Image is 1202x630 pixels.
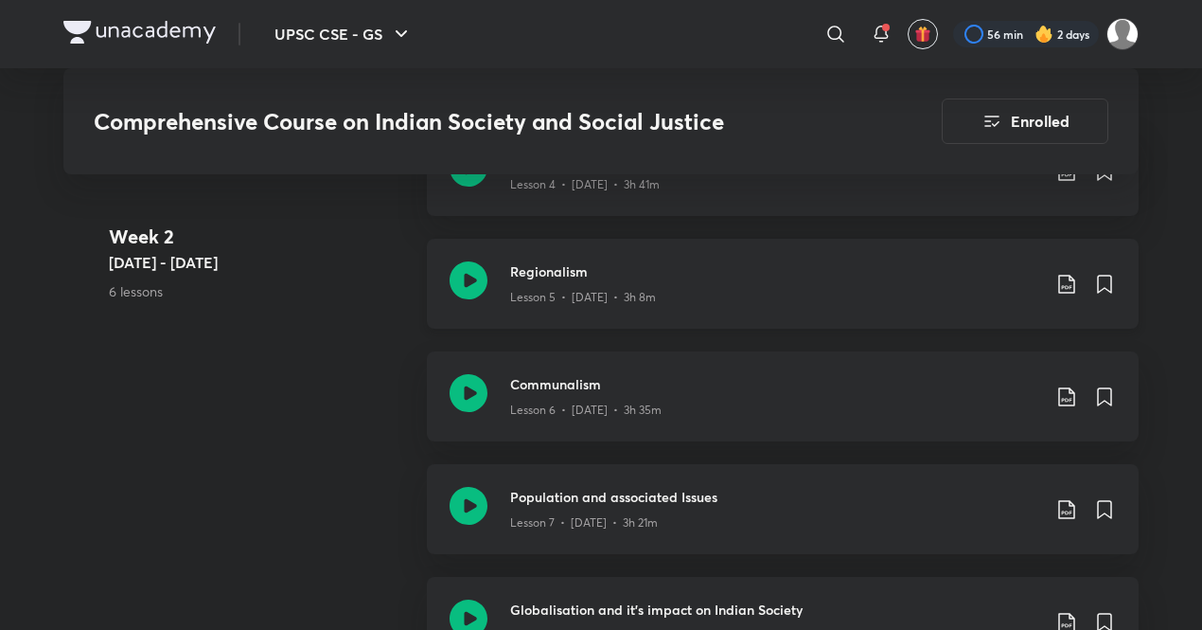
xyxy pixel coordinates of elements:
[908,19,938,49] button: avatar
[510,261,1040,281] h3: Regionalism
[914,26,931,43] img: avatar
[427,351,1139,464] a: CommunalismLesson 6 • [DATE] • 3h 35m
[510,487,1040,507] h3: Population and associated Issues
[1034,25,1053,44] img: streak
[109,223,412,251] h4: Week 2
[942,99,1108,144] button: Enrolled
[510,402,662,419] p: Lesson 6 • [DATE] • 3h 35m
[1106,18,1139,50] img: Gaurav Chauhan
[510,600,1040,620] h3: Globalisation and it's impact on Indian Society
[94,108,835,135] h3: Comprehensive Course on Indian Society and Social Justice
[427,464,1139,577] a: Population and associated IssuesLesson 7 • [DATE] • 3h 21m
[427,126,1139,239] a: SecularismLesson 4 • [DATE] • 3h 41m
[510,176,660,193] p: Lesson 4 • [DATE] • 3h 41m
[510,374,1040,394] h3: Communalism
[510,514,658,531] p: Lesson 7 • [DATE] • 3h 21m
[510,289,656,306] p: Lesson 5 • [DATE] • 3h 8m
[109,251,412,274] h5: [DATE] - [DATE]
[263,15,424,53] button: UPSC CSE - GS
[427,239,1139,351] a: RegionalismLesson 5 • [DATE] • 3h 8m
[63,21,216,48] a: Company Logo
[63,21,216,44] img: Company Logo
[109,281,412,301] p: 6 lessons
